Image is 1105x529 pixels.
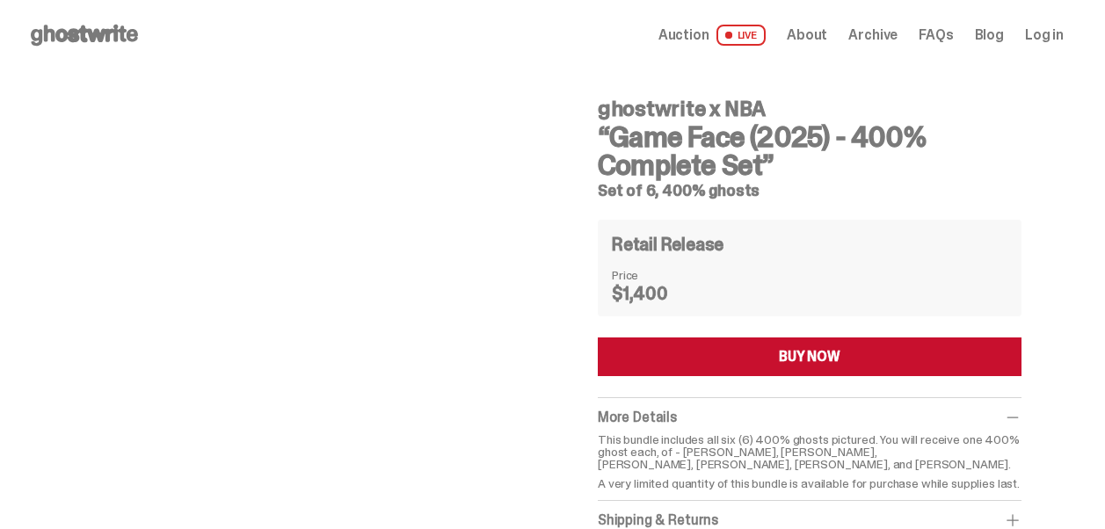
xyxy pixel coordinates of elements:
[612,285,700,302] dd: $1,400
[612,269,700,281] dt: Price
[598,123,1021,179] h3: “Game Face (2025) - 400% Complete Set”
[598,408,677,426] span: More Details
[598,183,1021,199] h5: Set of 6, 400% ghosts
[848,28,898,42] a: Archive
[658,25,766,46] a: Auction LIVE
[716,25,767,46] span: LIVE
[919,28,953,42] a: FAQs
[1025,28,1064,42] a: Log in
[598,477,1021,489] p: A very limited quantity of this bundle is available for purchase while supplies last.
[598,98,1021,120] h4: ghostwrite x NBA
[787,28,827,42] a: About
[598,337,1021,376] button: BUY NOW
[598,511,1021,529] div: Shipping & Returns
[779,350,840,364] div: BUY NOW
[598,433,1021,470] p: This bundle includes all six (6) 400% ghosts pictured. You will receive one 400% ghost each, of -...
[658,28,709,42] span: Auction
[612,236,723,253] h4: Retail Release
[975,28,1004,42] a: Blog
